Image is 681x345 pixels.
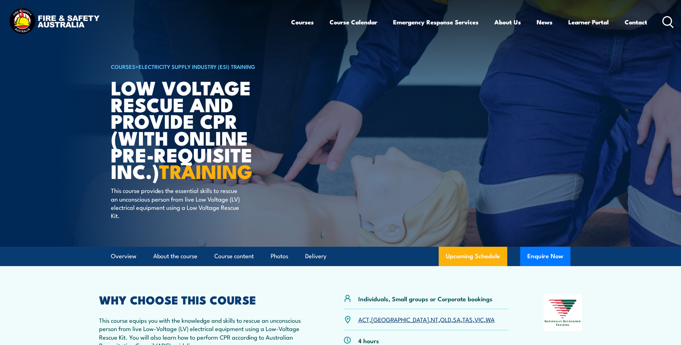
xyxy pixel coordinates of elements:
a: About Us [494,13,521,32]
a: TAS [462,315,473,323]
a: ACT [358,315,369,323]
a: Learner Portal [568,13,609,32]
a: [GEOGRAPHIC_DATA] [371,315,429,323]
p: 4 hours [358,336,379,345]
a: Photos [271,247,288,266]
a: WA [486,315,495,323]
h2: WHY CHOOSE THIS COURSE [99,294,309,304]
a: Electricity Supply Industry (ESI) Training [139,62,255,70]
a: Delivery [305,247,326,266]
a: COURSES [111,62,135,70]
p: , , , , , , , [358,315,495,323]
a: SA [453,315,461,323]
a: Courses [291,13,314,32]
p: Individuals, Small groups or Corporate bookings [358,294,493,303]
a: QLD [440,315,451,323]
a: VIC [475,315,484,323]
a: Upcoming Schedule [439,247,507,266]
a: Overview [111,247,136,266]
strong: TRAINING [159,156,252,185]
a: Course content [214,247,254,266]
a: Course Calendar [330,13,377,32]
button: Enquire Now [520,247,570,266]
h6: > [111,62,288,71]
a: About the course [153,247,197,266]
p: This course provides the essential skills to rescue an unconscious person from live Low Voltage (... [111,186,242,220]
a: Contact [625,13,647,32]
img: Nationally Recognised Training logo. [544,294,582,331]
a: News [537,13,552,32]
h1: Low Voltage Rescue and Provide CPR (with online Pre-requisite inc.) [111,79,288,179]
a: NT [431,315,438,323]
a: Emergency Response Services [393,13,479,32]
